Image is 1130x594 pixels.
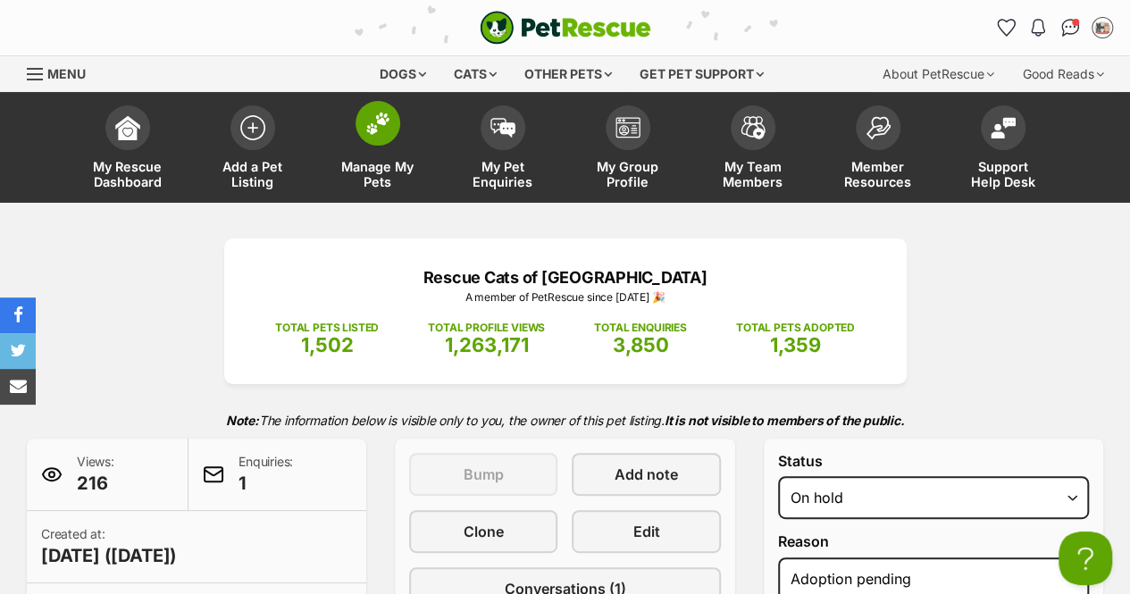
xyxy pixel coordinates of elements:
[77,453,114,496] p: Views:
[367,56,439,92] div: Dogs
[65,96,190,203] a: My Rescue Dashboard
[713,159,793,189] span: My Team Members
[870,56,1007,92] div: About PetRescue
[512,56,624,92] div: Other pets
[239,453,293,496] p: Enquiries:
[572,510,720,553] a: Edit
[691,96,816,203] a: My Team Members
[441,56,509,92] div: Cats
[1031,19,1045,37] img: notifications-46538b983faf8c2785f20acdc204bb7945ddae34d4c08c2a6579f10ce5e182be.svg
[409,453,557,496] button: Bump
[251,289,880,305] p: A member of PetRescue since [DATE] 🎉
[480,11,651,45] a: PetRescue
[115,115,140,140] img: dashboard-icon-eb2f2d2d3e046f16d808141f083e7271f6b2e854fb5c12c21221c1fb7104beca.svg
[991,117,1016,138] img: help-desk-icon-fdf02630f3aa405de69fd3d07c3f3aa587a6932b1a1747fa1d2bba05be0121f9.svg
[838,159,918,189] span: Member Resources
[463,159,543,189] span: My Pet Enquiries
[963,159,1043,189] span: Support Help Desk
[992,13,1117,42] ul: Account quick links
[941,96,1066,203] a: Support Help Desk
[275,320,379,336] p: TOTAL PETS LISTED
[226,413,259,428] strong: Note:
[665,413,905,428] strong: It is not visible to members of the public.
[1056,13,1084,42] a: Conversations
[240,115,265,140] img: add-pet-listing-icon-0afa8454b4691262ce3f59096e99ab1cd57d4a30225e0717b998d2c9b9846f56.svg
[588,159,668,189] span: My Group Profile
[1061,19,1080,37] img: chat-41dd97257d64d25036548639549fe6c8038ab92f7586957e7f3b1b290dea8141.svg
[992,13,1020,42] a: Favourites
[615,117,640,138] img: group-profile-icon-3fa3cf56718a62981997c0bc7e787c4b2cf8bcc04b72c1350f741eb67cf2f40e.svg
[440,96,565,203] a: My Pet Enquiries
[594,320,686,336] p: TOTAL ENQUIRIES
[1010,56,1117,92] div: Good Reads
[239,471,293,496] span: 1
[213,159,293,189] span: Add a Pet Listing
[409,510,557,553] a: Clone
[816,96,941,203] a: Member Resources
[627,56,776,92] div: Get pet support
[1093,19,1111,37] img: Rescue Cats of Melbourne profile pic
[464,464,504,485] span: Bump
[866,116,891,140] img: member-resources-icon-8e73f808a243e03378d46382f2149f9095a855e16c252ad45f914b54edf8863c.svg
[47,66,86,81] span: Menu
[365,112,390,135] img: manage-my-pets-icon-02211641906a0b7f246fdf0571729dbe1e7629f14944591b6c1af311fb30b64b.svg
[615,464,678,485] span: Add note
[736,320,855,336] p: TOTAL PETS ADOPTED
[778,533,1089,549] label: Reason
[27,56,98,88] a: Menu
[41,543,177,568] span: [DATE] ([DATE])
[445,333,529,356] span: 1,263,171
[572,453,720,496] a: Add note
[315,96,440,203] a: Manage My Pets
[741,116,766,139] img: team-members-icon-5396bd8760b3fe7c0b43da4ab00e1e3bb1a5d9ba89233759b79545d2d3fc5d0d.svg
[464,521,504,542] span: Clone
[770,333,821,356] span: 1,359
[1024,13,1052,42] button: Notifications
[480,11,651,45] img: logo-cat-932fe2b9b8326f06289b0f2fb663e598f794de774fb13d1741a6617ecf9a85b4.svg
[251,265,880,289] p: Rescue Cats of [GEOGRAPHIC_DATA]
[613,333,669,356] span: 3,850
[190,96,315,203] a: Add a Pet Listing
[77,471,114,496] span: 216
[633,521,660,542] span: Edit
[301,333,354,356] span: 1,502
[41,525,177,568] p: Created at:
[338,159,418,189] span: Manage My Pets
[428,320,545,336] p: TOTAL PROFILE VIEWS
[27,402,1103,439] p: The information below is visible only to you, the owner of this pet listing.
[490,118,515,138] img: pet-enquiries-icon-7e3ad2cf08bfb03b45e93fb7055b45f3efa6380592205ae92323e6603595dc1f.svg
[88,159,168,189] span: My Rescue Dashboard
[565,96,691,203] a: My Group Profile
[1088,13,1117,42] button: My account
[1059,531,1112,585] iframe: Help Scout Beacon - Open
[778,453,1089,469] label: Status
